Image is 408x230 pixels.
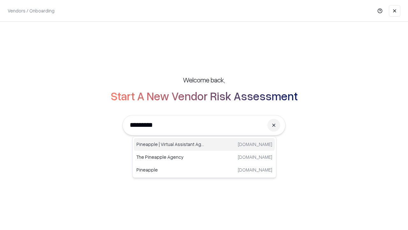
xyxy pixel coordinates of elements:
p: [DOMAIN_NAME] [238,154,272,160]
div: Suggestions [132,136,276,178]
p: Vendors / Onboarding [8,7,55,14]
p: Pineapple [136,166,204,173]
p: Pineapple | Virtual Assistant Agency [136,141,204,148]
p: [DOMAIN_NAME] [238,166,272,173]
p: The Pineapple Agency [136,154,204,160]
h2: Start A New Vendor Risk Assessment [111,89,298,102]
h5: Welcome back, [183,75,225,84]
p: [DOMAIN_NAME] [238,141,272,148]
